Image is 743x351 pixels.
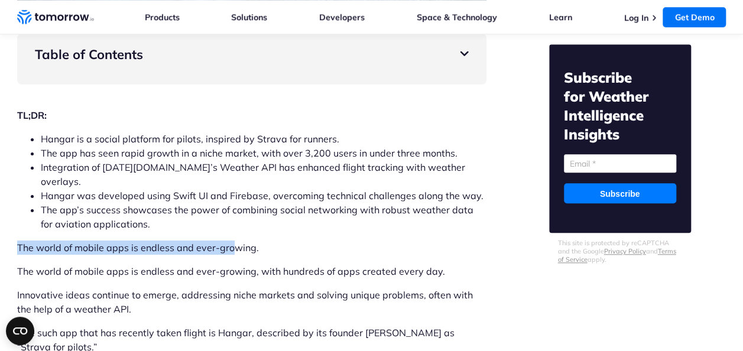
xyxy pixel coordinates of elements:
li: The app has seen rapid growth in a niche market, with over 3,200 users in under three months. [41,146,486,160]
h2: Subscribe for Weather Intelligence Insights [564,68,676,144]
a: Learn [549,12,572,22]
a: Privacy Policy [604,247,646,255]
h3: click to expand [35,45,469,63]
li: Hangar is a social platform for pilots, inspired by Strava for runners. [41,132,486,146]
input: Email * [564,154,676,173]
input: Subscribe [564,183,676,203]
p: The world of mobile apps is endless and ever-growing. [17,240,486,255]
a: Log In [624,12,648,23]
a: Terms of Service [558,247,676,264]
a: Get Demo [663,7,726,27]
strong: TL;DR: [17,109,47,121]
p: Innovative ideas continue to emerge, addressing niche markets and solving unique problems, often ... [17,288,486,316]
a: Solutions [231,12,267,22]
a: Home link [17,8,94,26]
li: Hangar was developed using Swift UI and Firebase, overcoming technical challenges along the way. [41,188,486,203]
a: Products [145,12,180,22]
li: The app’s success showcases the power of combining social networking with robust weather data for... [41,203,486,231]
p: The world of mobile apps is endless and ever-growing, with hundreds of apps created every day. [17,264,486,278]
a: Space & Technology [417,12,497,22]
button: Open CMP widget [6,317,34,345]
a: Developers [319,12,365,22]
li: Integration of [DATE][DOMAIN_NAME]’s Weather API has enhanced flight tracking with weather overlays. [41,160,486,188]
p: This site is protected by reCAPTCHA and the Google and apply. [558,239,682,264]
